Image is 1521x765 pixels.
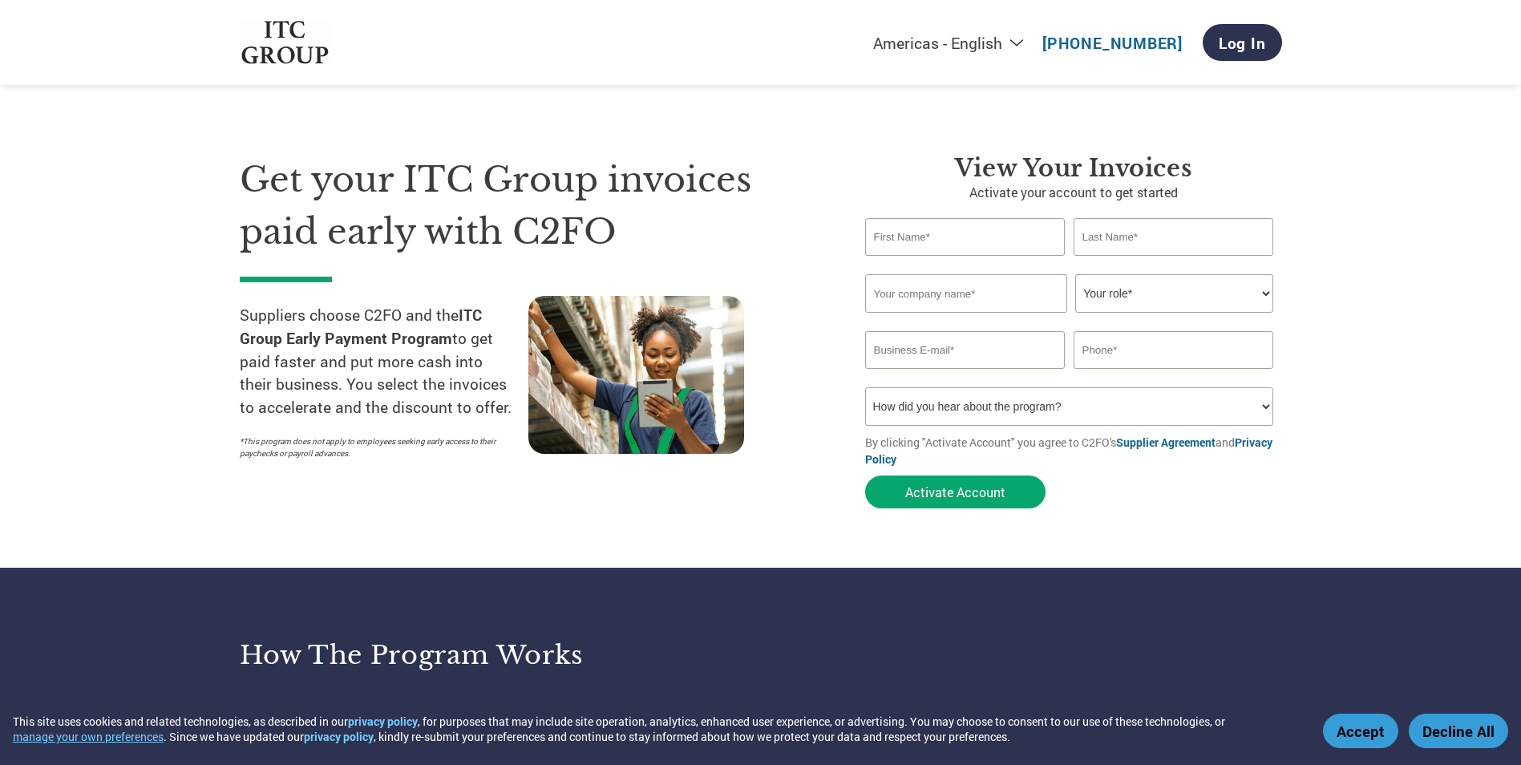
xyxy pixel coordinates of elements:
[1116,435,1216,450] a: Supplier Agreement
[1074,218,1274,256] input: Last Name*
[865,331,1066,369] input: Invalid Email format
[240,639,741,671] h3: How the program works
[348,714,418,729] a: privacy policy
[865,434,1282,467] p: By clicking "Activate Account" you agree to C2FO's and
[1074,257,1274,268] div: Invalid last name or last name is too long
[1075,274,1273,313] select: Title/Role
[1074,331,1274,369] input: Phone*
[865,314,1274,325] div: Invalid company name or company name is too long
[865,435,1272,467] a: Privacy Policy
[240,154,817,257] h1: Get your ITC Group invoices paid early with C2FO
[1074,370,1274,381] div: Inavlid Phone Number
[240,21,331,65] img: ITC Group
[528,296,744,454] img: supply chain worker
[240,304,528,419] p: Suppliers choose C2FO and the to get paid faster and put more cash into their business. You selec...
[1042,33,1183,53] a: [PHONE_NUMBER]
[865,476,1046,508] button: Activate Account
[13,729,164,744] button: manage your own preferences
[240,435,512,459] p: *This program does not apply to employees seeking early access to their paychecks or payroll adva...
[304,729,374,744] a: privacy policy
[240,305,482,348] strong: ITC Group Early Payment Program
[865,257,1066,268] div: Invalid first name or first name is too long
[865,183,1282,202] p: Activate your account to get started
[1323,714,1398,748] button: Accept
[13,714,1300,744] div: This site uses cookies and related technologies, as described in our , for purposes that may incl...
[865,154,1282,183] h3: View Your Invoices
[1409,714,1508,748] button: Decline All
[865,218,1066,256] input: First Name*
[1203,24,1282,61] a: Log In
[865,274,1067,313] input: Your company name*
[865,370,1066,381] div: Inavlid Email Address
